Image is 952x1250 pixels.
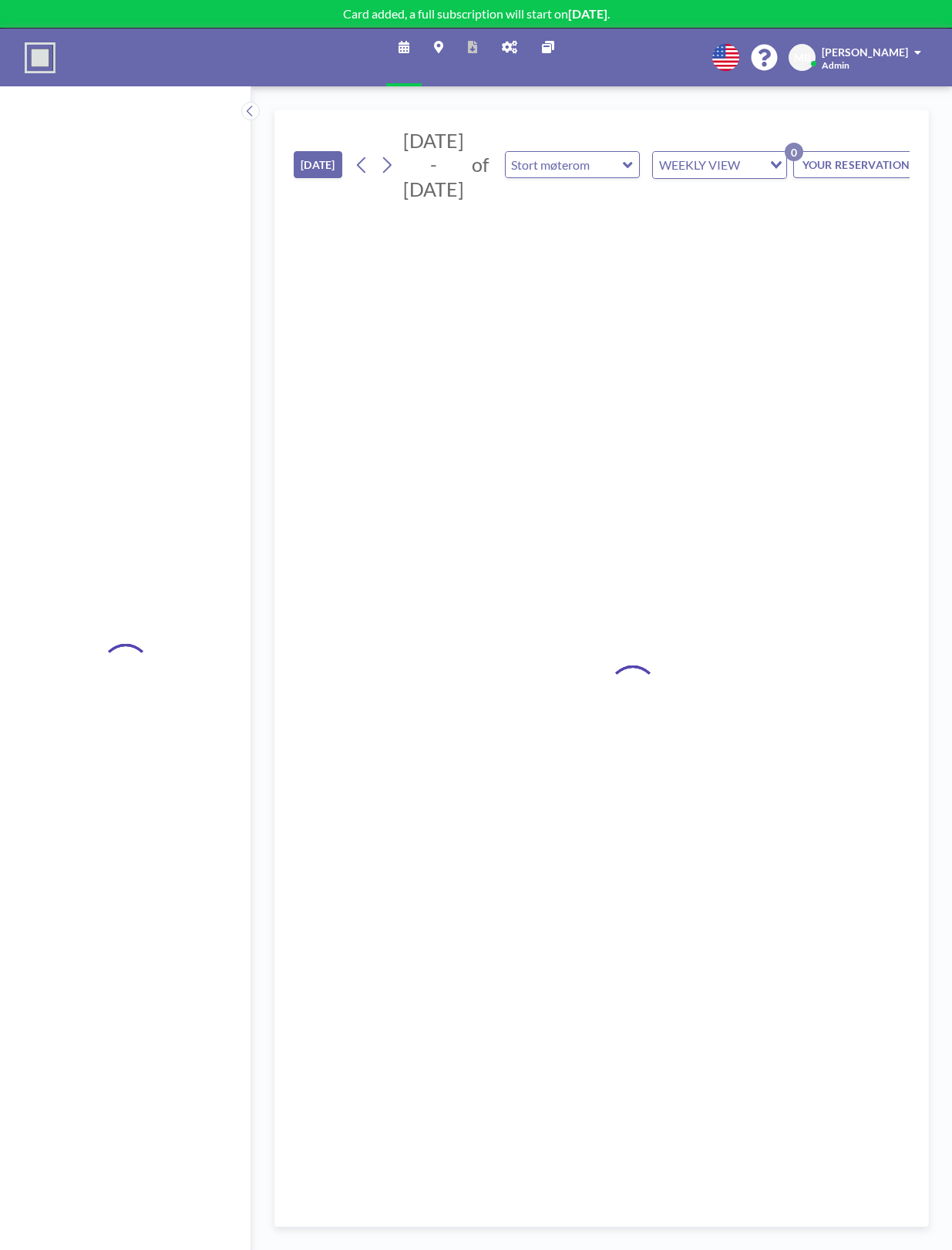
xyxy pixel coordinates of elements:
[656,155,743,175] span: WEEKLY VIEW
[822,59,849,71] span: Admin
[785,143,803,161] p: 0
[294,151,342,178] button: [DATE]
[745,155,761,175] input: Search for option
[506,152,624,177] input: Stort møterom
[403,129,464,200] span: [DATE] - [DATE]
[472,153,489,177] span: of
[568,6,607,21] b: [DATE]
[822,45,908,59] span: [PERSON_NAME]
[794,51,811,65] span: MB
[653,152,786,178] div: Search for option
[793,151,947,178] button: YOUR RESERVATIONS0
[25,42,56,73] img: organization-logo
